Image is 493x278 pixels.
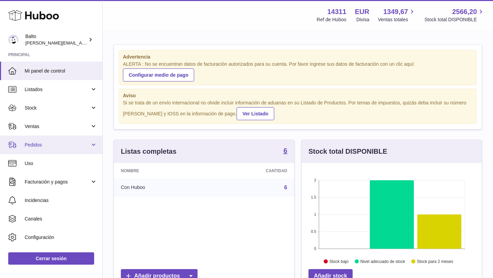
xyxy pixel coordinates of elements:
[283,147,287,154] strong: 6
[123,100,473,120] div: Si se trata de un envío internacional no olvide incluir información de aduanas en su Listado de P...
[383,7,408,16] span: 1349,67
[284,185,287,190] a: 6
[308,147,387,156] h3: Stock total DISPONIBLE
[25,105,90,111] span: Stock
[25,234,97,241] span: Configuración
[283,147,287,155] a: 6
[207,163,294,179] th: Cantidad
[25,179,90,185] span: Facturación y pagos
[314,178,316,182] text: 2
[378,7,416,23] a: 1349,67 Ventas totales
[25,160,97,167] span: Uso
[25,197,97,204] span: Incidencias
[121,147,176,156] h3: Listas completas
[327,7,346,16] strong: 14311
[378,16,416,23] span: Ventas totales
[123,92,473,99] strong: Aviso
[311,195,316,199] text: 1.5
[123,61,473,81] div: ALERTA : No se encuentran datos de facturación autorizados para su cuenta. Por favor ingrese sus ...
[311,229,316,233] text: 0.5
[123,54,473,60] strong: Advertencia
[25,142,90,148] span: Pedidos
[356,16,369,23] div: Divisa
[417,259,453,264] text: Stock para 2 meses
[8,252,94,265] a: Cerrar sesión
[114,179,207,197] td: Con Huboo
[425,7,485,23] a: 2566,20 Stock total DISPONIBLE
[317,16,346,23] div: Ref de Huboo
[425,16,485,23] span: Stock total DISPONIBLE
[355,7,369,16] strong: EUR
[25,40,137,46] span: [PERSON_NAME][EMAIL_ADDRESS][DOMAIN_NAME]
[25,86,90,93] span: Listados
[237,107,274,120] a: Ver Listado
[123,68,194,81] a: Configurar medio de pago
[25,123,90,130] span: Ventas
[25,68,97,74] span: Mi panel de control
[114,163,207,179] th: Nombre
[360,259,405,264] text: Nivel adecuado de stock
[25,33,87,46] div: Balto
[25,216,97,222] span: Canales
[452,7,477,16] span: 2566,20
[8,35,18,45] img: dani@balto.fr
[314,247,316,251] text: 0
[329,259,349,264] text: Stock bajo
[314,212,316,216] text: 1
